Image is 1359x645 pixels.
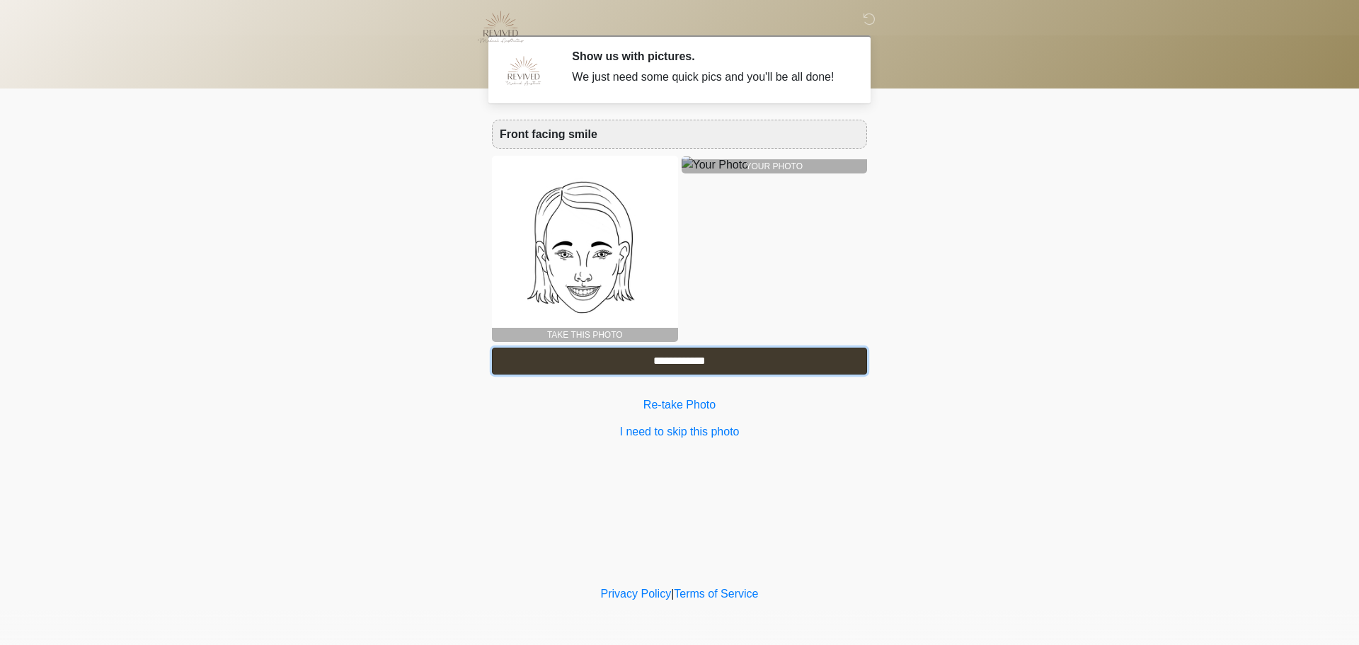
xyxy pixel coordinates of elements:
[601,588,672,600] a: Privacy Policy
[503,50,545,92] img: Agent Avatar
[572,69,846,86] div: We just need some quick pics and you'll be all done!
[492,156,678,342] img: 1630351595143-thumb-Beautiful_smile_woman.jpg
[671,588,674,600] a: |
[682,159,868,173] div: YOUR PHOTO
[572,50,846,63] h2: Show us with pictures.
[500,127,859,141] h6: Front facing smile
[492,392,867,418] button: Re-take Photo
[478,11,524,43] img: Revived Medical Aesthetics Logo
[674,588,758,600] a: Terms of Service
[682,156,749,173] img: Your Photo
[492,418,867,445] button: I need to skip this photo
[492,328,678,342] div: TAKE THIS PHOTO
